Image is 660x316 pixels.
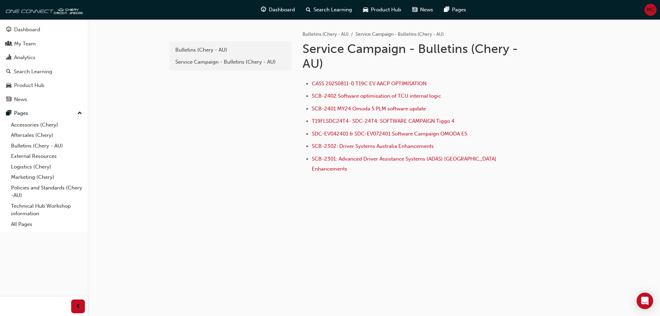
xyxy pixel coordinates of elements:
[8,141,85,151] a: Bulletins (Chery - AU)
[14,68,52,76] div: Search Learning
[420,6,433,14] span: News
[3,107,85,120] button: Pages
[312,118,454,124] a: T19FLSDC24T4- SDC-24T4: SOFTWARE CAMPAIGN Tiggo 4
[300,3,357,17] a: search-iconSearch Learning
[3,51,85,64] a: Analytics
[8,172,85,183] a: Marketing (Chery)
[363,6,368,14] span: car-icon
[452,6,466,14] span: Pages
[312,106,426,112] a: SCB-2401 MY24 Omoda 5 PLM software update
[312,131,467,137] a: SDC-EV042401 & SDC-EV072401 Software Campaign OMODA E5
[312,156,498,172] a: SCB-2301: Advanced Driver Assistance Systems (ADAS) [GEOGRAPHIC_DATA] Enhancements
[444,6,449,14] span: pages-icon
[312,93,441,99] a: SCB-2402 Software optimisation of TCU internal logic
[8,151,85,162] a: External Resources
[3,3,82,17] img: oneconnect
[6,55,11,61] span: chart-icon
[357,3,407,17] a: car-iconProduct Hub
[8,219,85,230] a: All Pages
[8,183,85,201] a: Policies and Standards (Chery -AU)
[172,44,289,56] a: Bulletins (Chery - AU)
[412,6,417,14] span: news-icon
[175,46,285,54] div: Bulletins (Chery - AU)
[312,80,427,87] a: CASS 20250811-0 T19C EV AACP OPTIMISATION
[3,37,85,50] a: My Team
[6,41,11,47] span: people-icon
[14,96,27,103] div: News
[313,6,352,14] span: Search Learning
[8,162,85,172] a: Logistics (Chery)
[355,31,444,39] li: Service Campaign - Bulletins (Chery - AU)
[6,97,11,103] span: news-icon
[3,22,85,107] button: DashboardMy TeamAnalyticsSearch LearningProduct HubNews
[3,93,85,106] a: News
[14,54,35,62] div: Analytics
[8,201,85,219] a: Technical Hub Workshop information
[407,3,439,17] a: news-iconNews
[261,6,266,14] span: guage-icon
[77,109,82,118] span: up-icon
[6,110,11,117] span: pages-icon
[3,23,85,36] a: Dashboard
[175,58,285,66] div: Service Campaign - Bulletins (Chery - AU)
[3,65,85,78] a: Search Learning
[76,302,81,311] span: prev-icon
[6,83,11,89] span: car-icon
[6,69,11,75] span: search-icon
[8,120,85,130] a: Accessories (Chery)
[14,26,40,34] div: Dashboard
[645,4,657,16] button: MC
[439,3,472,17] a: pages-iconPages
[647,6,655,14] span: MC
[302,41,528,71] h1: Service Campaign - Bulletins (Chery - AU)
[302,31,349,37] a: Bulletins (Chery - AU)
[312,143,434,149] a: SCB-2302: Driver Systems Australia Enhancements
[14,109,28,117] div: Pages
[637,293,653,309] div: Open Intercom Messenger
[6,27,11,33] span: guage-icon
[172,56,289,68] a: Service Campaign - Bulletins (Chery - AU)
[8,130,85,141] a: Aftersales (Chery)
[269,6,295,14] span: Dashboard
[255,3,300,17] a: guage-iconDashboard
[3,79,85,92] a: Product Hub
[14,40,36,48] div: My Team
[371,6,401,14] span: Product Hub
[14,81,44,89] div: Product Hub
[306,6,311,14] span: search-icon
